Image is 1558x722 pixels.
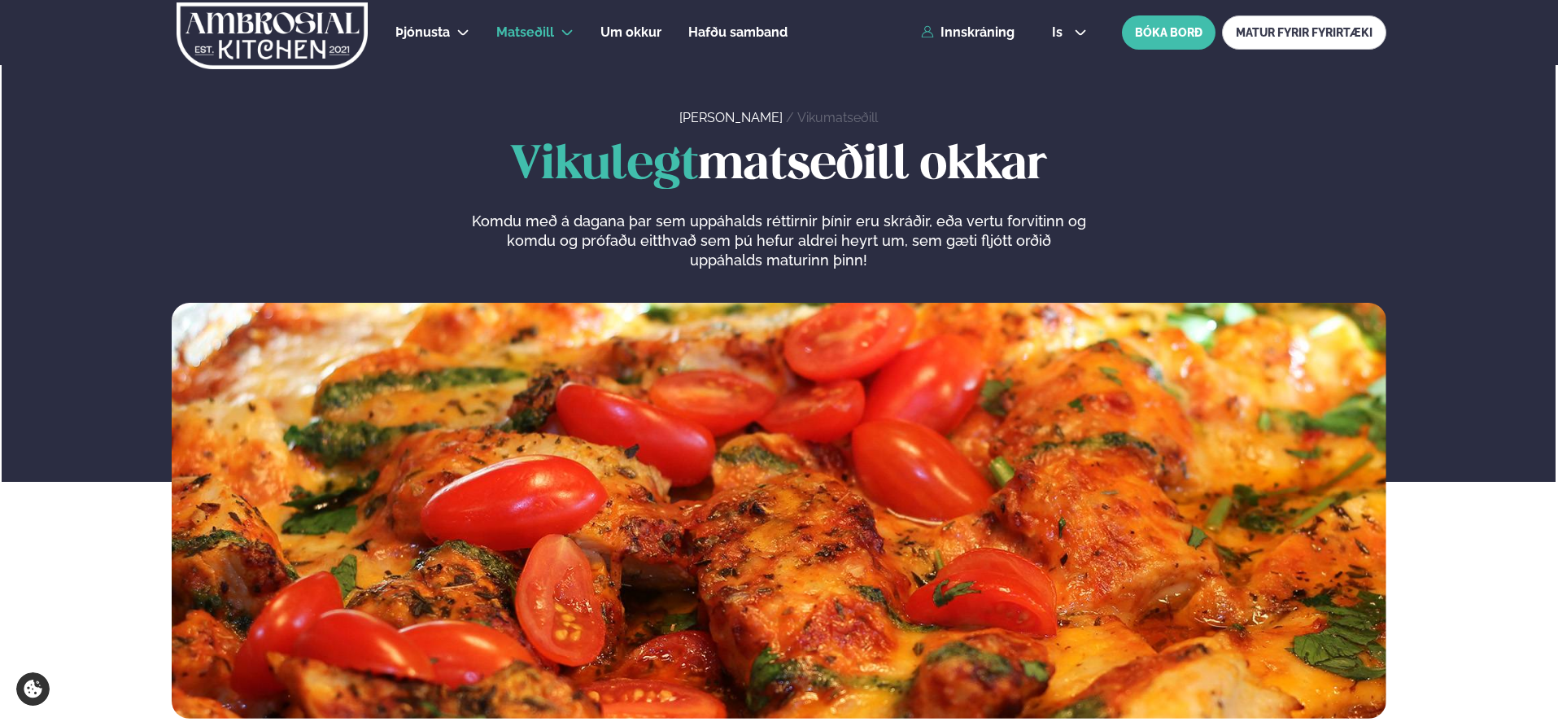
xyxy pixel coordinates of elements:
span: Matseðill [496,24,554,40]
a: Matseðill [496,23,554,42]
a: [PERSON_NAME] [679,110,783,125]
span: Hafðu samband [688,24,788,40]
a: MATUR FYRIR FYRIRTÆKI [1222,15,1386,50]
h1: matseðill okkar [172,140,1386,192]
a: Innskráning [921,25,1015,40]
span: / [786,110,797,125]
p: Komdu með á dagana þar sem uppáhalds réttirnir þínir eru skráðir, eða vertu forvitinn og komdu og... [471,212,1086,270]
button: is [1039,26,1100,39]
a: Um okkur [600,23,661,42]
a: Hafðu samband [688,23,788,42]
img: logo [175,2,369,69]
button: BÓKA BORÐ [1122,15,1215,50]
span: is [1052,26,1067,39]
a: Þjónusta [395,23,450,42]
span: Um okkur [600,24,661,40]
span: Vikulegt [510,143,698,188]
a: Vikumatseðill [797,110,878,125]
a: Cookie settings [16,672,50,706]
img: image alt [172,303,1386,719]
span: Þjónusta [395,24,450,40]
